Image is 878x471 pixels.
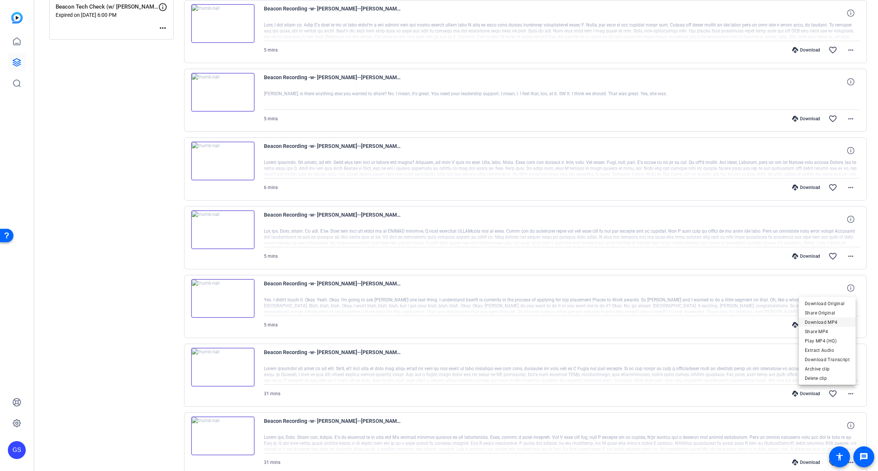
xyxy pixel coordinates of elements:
span: Delete clip [805,374,850,383]
span: Download MP4 [805,318,850,327]
span: Play MP4 (HQ) [805,337,850,345]
span: Download Original [805,299,850,308]
span: Share Original [805,309,850,317]
span: Share MP4 [805,327,850,336]
span: Archive clip [805,365,850,374]
span: Extract Audio [805,346,850,355]
span: Download Transcript [805,355,850,364]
